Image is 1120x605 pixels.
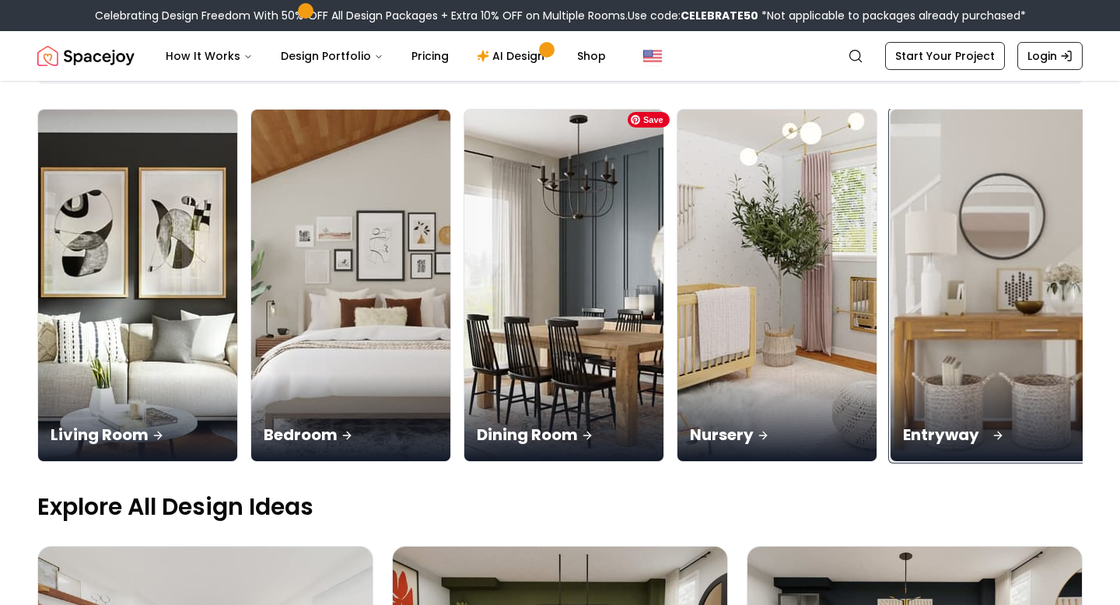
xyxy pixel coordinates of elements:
[95,8,1026,23] div: Celebrating Design Freedom With 50% OFF All Design Packages + Extra 10% OFF on Multiple Rooms.
[677,109,877,462] a: NurseryNursery
[565,40,618,72] a: Shop
[464,40,562,72] a: AI Design
[643,47,662,65] img: United States
[37,31,1083,81] nav: Global
[690,424,864,446] p: Nursery
[37,493,1083,521] p: Explore All Design Ideas
[51,424,225,446] p: Living Room
[153,40,618,72] nav: Main
[399,40,461,72] a: Pricing
[37,40,135,72] a: Spacejoy
[37,40,135,72] img: Spacejoy Logo
[628,112,670,128] span: Save
[251,110,450,461] img: Bedroom
[268,40,396,72] button: Design Portfolio
[464,110,663,461] img: Dining Room
[681,8,758,23] b: CELEBRATE50
[890,109,1090,462] a: EntrywayEntryway
[886,101,1095,470] img: Entryway
[464,109,664,462] a: Dining RoomDining Room
[677,110,877,461] img: Nursery
[37,109,238,462] a: Living RoomLiving Room
[885,42,1005,70] a: Start Your Project
[477,424,651,446] p: Dining Room
[628,8,758,23] span: Use code:
[153,40,265,72] button: How It Works
[250,109,451,462] a: BedroomBedroom
[264,424,438,446] p: Bedroom
[1017,42,1083,70] a: Login
[38,110,237,461] img: Living Room
[758,8,1026,23] span: *Not applicable to packages already purchased*
[903,424,1077,446] p: Entryway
